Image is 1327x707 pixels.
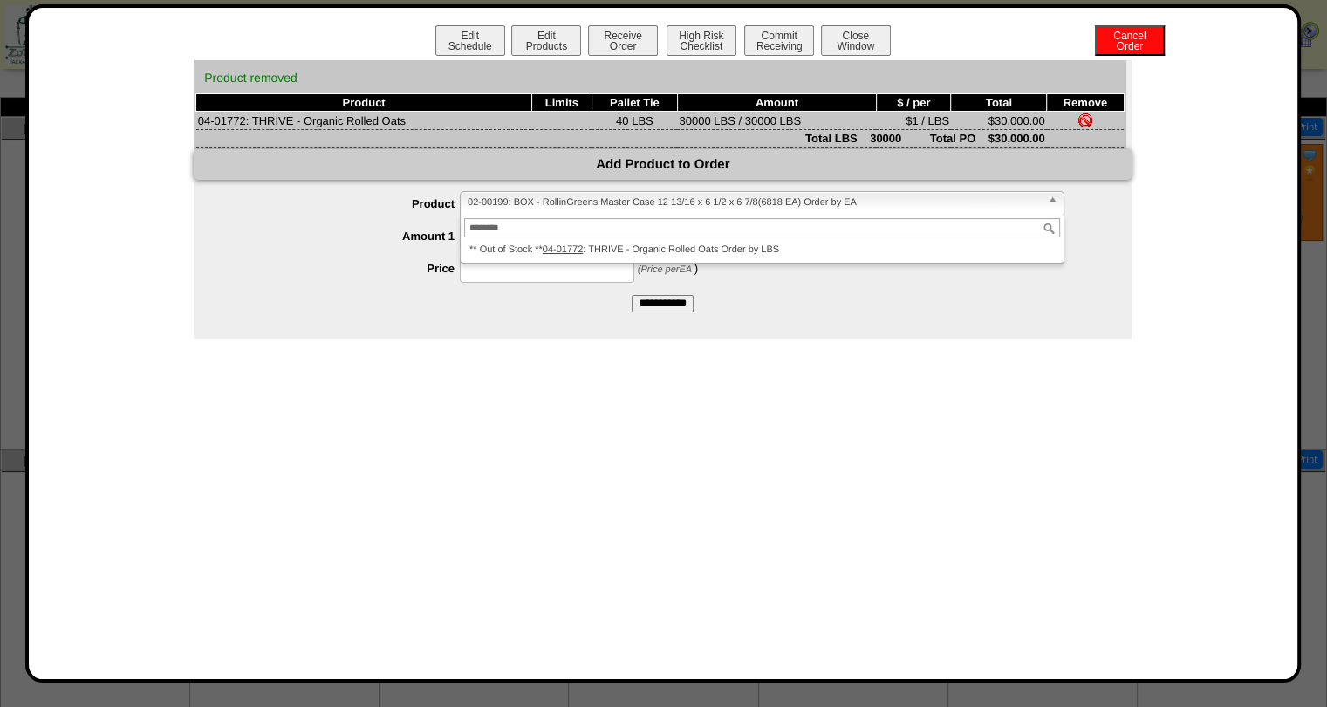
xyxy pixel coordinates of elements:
td: $1 / LBS [876,112,951,130]
li: ** Out of Stock ** : THRIVE - Organic Rolled Oats Order by LBS [464,241,1060,259]
span: EA [679,264,691,275]
div: Add Product to Order [194,149,1132,180]
button: EditSchedule [435,25,505,56]
label: Product [229,197,460,210]
label: Amount 1 [229,230,460,243]
div: ) [229,256,1132,283]
th: Amount [677,94,876,112]
a: High RiskChecklist [665,40,741,52]
th: Remove [1047,94,1124,112]
td: 04-01772: THRIVE - Organic Rolled Oats [196,112,532,130]
span: 02-00199: BOX - RollinGreens Master Case 12 13/16 x 6 1/2 x 6 7/8(6818 EA) Order by EA [468,192,1041,213]
td: Total LBS 30000 Total PO $30,000.00 [196,130,1047,148]
a: CloseWindow [819,39,893,52]
span: (Price per [638,264,694,275]
button: CommitReceiving [744,25,814,56]
span: 30000 LBS / 30000 LBS [679,114,801,127]
span: 40 LBS [616,114,653,127]
th: Limits [531,94,592,112]
th: Total [951,94,1047,112]
td: $30,000.00 [951,112,1047,130]
button: High RiskChecklist [667,25,736,56]
label: Price [229,262,460,275]
button: ReceiveOrder [588,25,658,56]
button: EditProducts [511,25,581,56]
img: Remove Item [1078,113,1092,127]
button: CancelOrder [1095,25,1165,56]
th: Product [196,94,532,112]
em: 04-01772 [543,244,584,255]
th: Pallet Tie [592,94,677,112]
button: CloseWindow [821,25,891,56]
div: Product removed [195,62,1124,93]
th: $ / per [876,94,951,112]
